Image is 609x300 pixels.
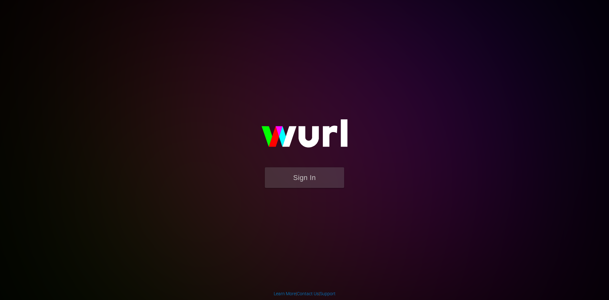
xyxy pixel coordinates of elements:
div: | | [274,290,336,297]
a: Contact Us [297,291,319,296]
button: Sign In [265,167,344,188]
a: Support [320,291,336,296]
img: wurl-logo-on-black-223613ac3d8ba8fe6dc639794a292ebdb59501304c7dfd60c99c58986ef67473.svg [241,106,368,167]
a: Learn More [274,291,296,296]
